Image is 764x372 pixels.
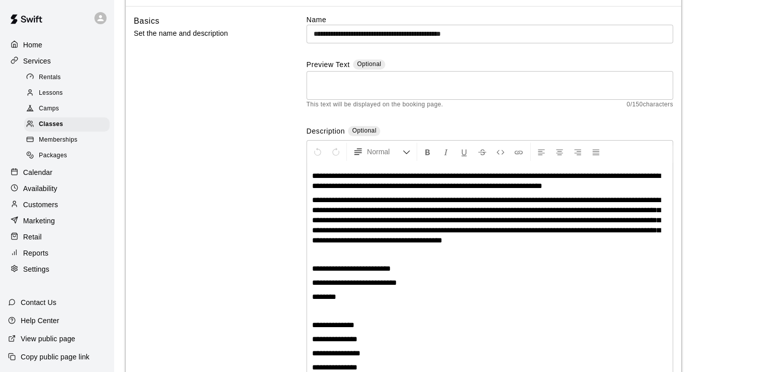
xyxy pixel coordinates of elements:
[39,104,59,114] span: Camps
[23,183,58,194] p: Availability
[627,100,673,110] span: 0 / 150 characters
[8,165,106,180] a: Calendar
[455,143,473,161] button: Format Underline
[8,37,106,52] a: Home
[23,232,42,242] p: Retail
[24,70,114,85] a: Rentals
[309,143,326,161] button: Undo
[367,147,402,157] span: Normal
[39,73,61,83] span: Rentals
[357,60,381,68] span: Optional
[492,143,509,161] button: Insert Code
[21,352,89,362] p: Copy public page link
[24,71,110,85] div: Rentals
[24,133,114,148] a: Memberships
[24,102,110,116] div: Camps
[8,213,106,228] a: Marketing
[587,143,604,161] button: Justify Align
[134,27,274,40] p: Set the name and description
[23,56,51,66] p: Services
[23,216,55,226] p: Marketing
[307,59,350,71] label: Preview Text
[39,151,67,161] span: Packages
[39,135,77,145] span: Memberships
[510,143,527,161] button: Insert Link
[39,119,63,130] span: Classes
[24,85,114,101] a: Lessons
[551,143,568,161] button: Center Align
[24,133,110,147] div: Memberships
[419,143,436,161] button: Format Bold
[307,15,673,25] label: Name
[533,143,550,161] button: Left Align
[21,334,75,344] p: View public page
[39,88,63,98] span: Lessons
[327,143,344,161] button: Redo
[349,143,415,161] button: Formatting Options
[8,181,106,196] a: Availability
[307,126,345,138] label: Description
[21,297,57,307] p: Contact Us
[8,197,106,212] a: Customers
[8,229,106,244] a: Retail
[23,167,53,177] p: Calendar
[352,127,376,134] span: Optional
[134,15,160,28] h6: Basics
[474,143,491,161] button: Format Strikethrough
[24,148,114,164] a: Packages
[8,245,106,261] a: Reports
[23,200,58,210] p: Customers
[23,264,49,274] p: Settings
[24,101,114,117] a: Camps
[569,143,586,161] button: Right Align
[307,100,443,110] span: This text will be displayed on the booking page.
[21,316,59,326] p: Help Center
[24,149,110,163] div: Packages
[23,248,48,258] p: Reports
[24,117,110,132] div: Classes
[23,40,42,50] p: Home
[8,262,106,277] a: Settings
[24,117,114,133] a: Classes
[8,53,106,69] a: Services
[437,143,454,161] button: Format Italics
[24,86,110,100] div: Lessons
